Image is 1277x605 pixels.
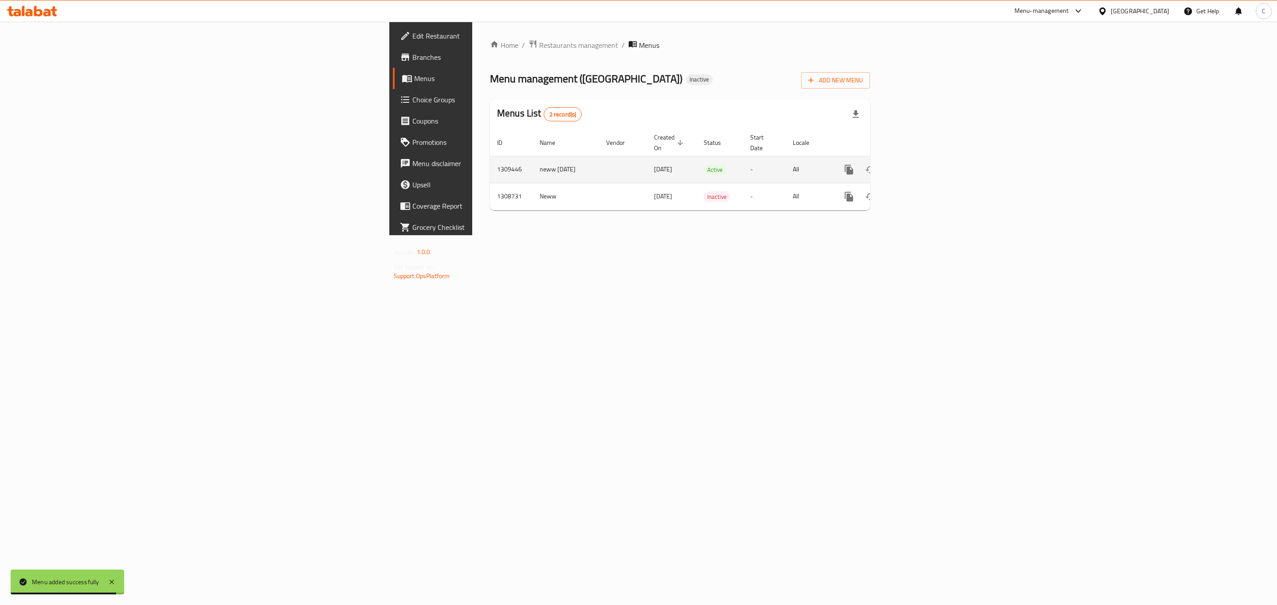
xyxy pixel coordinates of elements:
[686,74,713,85] div: Inactive
[393,47,603,68] a: Branches
[1015,6,1069,16] div: Menu-management
[394,246,415,258] span: Version:
[704,165,726,175] span: Active
[412,222,595,233] span: Grocery Checklist
[393,68,603,89] a: Menus
[32,577,99,587] div: Menu added successfully
[544,110,582,119] span: 2 record(s)
[394,261,435,273] span: Get support on:
[704,137,733,148] span: Status
[860,159,881,180] button: Change Status
[750,132,775,153] span: Start Date
[497,137,514,148] span: ID
[654,163,672,175] span: [DATE]
[704,164,726,175] div: Active
[845,104,866,125] div: Export file
[704,192,730,202] span: Inactive
[490,129,931,210] table: enhanced table
[394,270,450,282] a: Support.OpsPlatform
[639,40,659,50] span: Menus
[808,75,863,86] span: Add New Menu
[393,195,603,217] a: Coverage Report
[831,129,931,156] th: Actions
[838,159,860,180] button: more
[654,132,686,153] span: Created On
[393,217,603,238] a: Grocery Checklist
[704,191,730,202] div: Inactive
[412,31,595,41] span: Edit Restaurant
[801,72,870,89] button: Add New Menu
[393,132,603,153] a: Promotions
[497,107,582,121] h2: Menus List
[1262,6,1265,16] span: C
[393,174,603,195] a: Upsell
[412,201,595,211] span: Coverage Report
[686,76,713,83] span: Inactive
[393,25,603,47] a: Edit Restaurant
[412,116,595,126] span: Coupons
[860,186,881,207] button: Change Status
[838,186,860,207] button: more
[743,183,786,210] td: -
[412,94,595,105] span: Choice Groups
[743,156,786,183] td: -
[786,156,831,183] td: All
[412,179,595,190] span: Upsell
[412,158,595,169] span: Menu disclaimer
[412,52,595,62] span: Branches
[414,73,595,84] span: Menus
[393,89,603,110] a: Choice Groups
[540,137,567,148] span: Name
[622,40,625,50] li: /
[654,190,672,202] span: [DATE]
[606,137,636,148] span: Vendor
[793,137,821,148] span: Locale
[417,246,431,258] span: 1.0.0
[393,153,603,174] a: Menu disclaimer
[1111,6,1169,16] div: [GEOGRAPHIC_DATA]
[412,137,595,147] span: Promotions
[490,39,870,51] nav: breadcrumb
[393,110,603,132] a: Coupons
[544,107,582,121] div: Total records count
[786,183,831,210] td: All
